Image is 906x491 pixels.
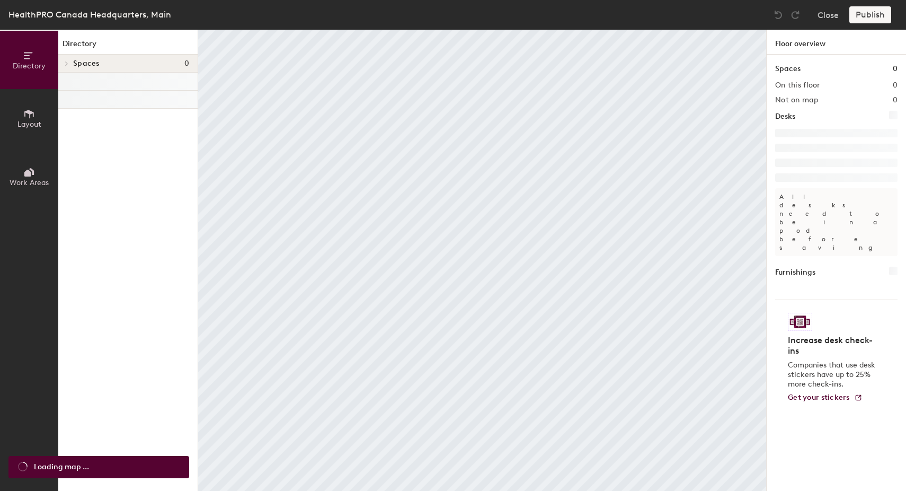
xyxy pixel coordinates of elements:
[788,313,812,331] img: Sticker logo
[34,461,89,473] span: Loading map ...
[775,63,801,75] h1: Spaces
[13,62,46,71] span: Directory
[10,178,49,187] span: Work Areas
[818,6,839,23] button: Close
[788,393,850,402] span: Get your stickers
[788,361,878,389] p: Companies that use desk stickers have up to 25% more check-ins.
[790,10,801,20] img: Redo
[788,393,863,402] a: Get your stickers
[893,63,898,75] h1: 0
[893,96,898,104] h2: 0
[767,30,906,55] h1: Floor overview
[775,81,820,90] h2: On this floor
[775,188,898,256] p: All desks need to be in a pod before saving
[773,10,784,20] img: Undo
[8,8,171,21] div: HealthPRO Canada Headquarters, Main
[775,111,795,122] h1: Desks
[73,59,100,68] span: Spaces
[198,30,766,491] canvas: Map
[788,335,878,356] h4: Increase desk check-ins
[58,38,198,55] h1: Directory
[17,120,41,129] span: Layout
[184,59,189,68] span: 0
[775,267,815,278] h1: Furnishings
[775,96,818,104] h2: Not on map
[893,81,898,90] h2: 0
